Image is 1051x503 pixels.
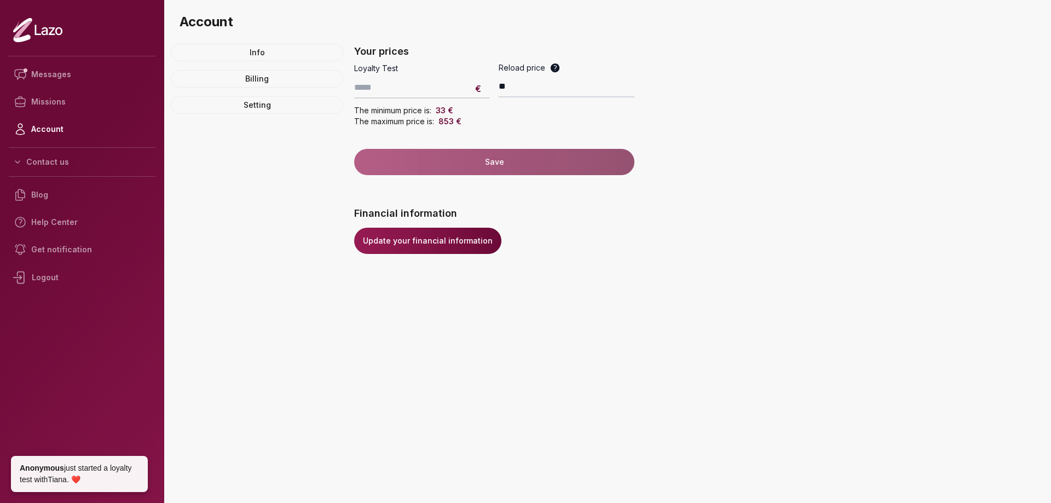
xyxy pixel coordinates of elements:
[9,152,155,172] button: Contact us
[354,105,431,116] span: The minimum price is:
[171,70,343,88] a: Billing
[9,88,155,115] a: Missions
[354,206,634,221] h3: Financial information
[9,181,155,209] a: Blog
[436,105,453,116] p: 33 €
[9,209,155,236] a: Help Center
[438,116,461,127] p: 853 €
[9,61,155,88] a: Messages
[180,13,1042,31] h3: Account
[354,44,634,59] h3: Your prices
[9,115,155,143] a: Account
[9,236,155,263] a: Get notification
[499,62,634,73] label: Reload price
[475,82,481,95] span: €
[354,228,501,254] a: Update your financial information
[9,263,155,292] div: Logout
[171,44,343,61] a: Info
[354,63,398,73] label: Loyalty Test
[354,116,434,127] span: The maximum price is:
[171,96,343,114] a: Setting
